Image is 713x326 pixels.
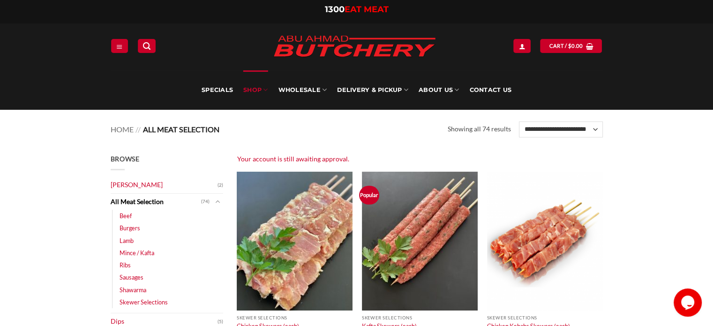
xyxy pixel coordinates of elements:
[325,4,389,15] a: 1300EAT MEAT
[218,178,223,192] span: (2)
[419,70,459,110] a: About Us
[201,195,210,209] span: (74)
[325,4,345,15] span: 1300
[568,43,583,49] bdi: 0.00
[120,247,154,259] a: Mince / Kafta
[111,194,201,210] a: All Meat Selection
[111,177,218,193] a: [PERSON_NAME]
[120,284,146,296] a: Shawarma
[111,125,134,134] a: Home
[120,259,131,271] a: Ribs
[120,271,143,283] a: Sausages
[549,42,583,50] span: Cart /
[337,70,408,110] a: Delivery & Pickup
[237,315,353,320] p: Skewer Selections
[362,315,478,320] p: Skewer Selections
[345,4,389,15] span: EAT MEAT
[568,42,571,50] span: $
[487,315,603,320] p: Skewer Selections
[202,70,233,110] a: Specials
[212,197,223,207] button: Toggle
[469,70,511,110] a: Contact Us
[120,210,132,222] a: Beef
[362,172,478,311] img: Kafta Skewers
[138,39,156,53] a: Search
[487,172,603,311] img: Chicken Kebabs Skewers
[143,125,219,134] span: All Meat Selection
[540,39,602,53] a: View cart
[111,155,140,163] span: Browse
[243,70,268,110] a: SHOP
[120,222,140,234] a: Burgers
[265,29,443,65] img: Abu Ahmad Butchery
[448,124,511,135] p: Showing all 74 results
[120,296,168,308] a: Skewer Selections
[513,39,530,53] a: Login
[120,235,134,247] a: Lamb
[111,39,128,53] a: Menu
[674,288,704,317] iframe: chat widget
[519,121,602,137] select: Shop order
[237,172,353,311] img: Chicken Skewers
[278,70,327,110] a: Wholesale
[135,125,141,134] span: //
[237,154,603,165] div: Your account is still awaiting approval.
